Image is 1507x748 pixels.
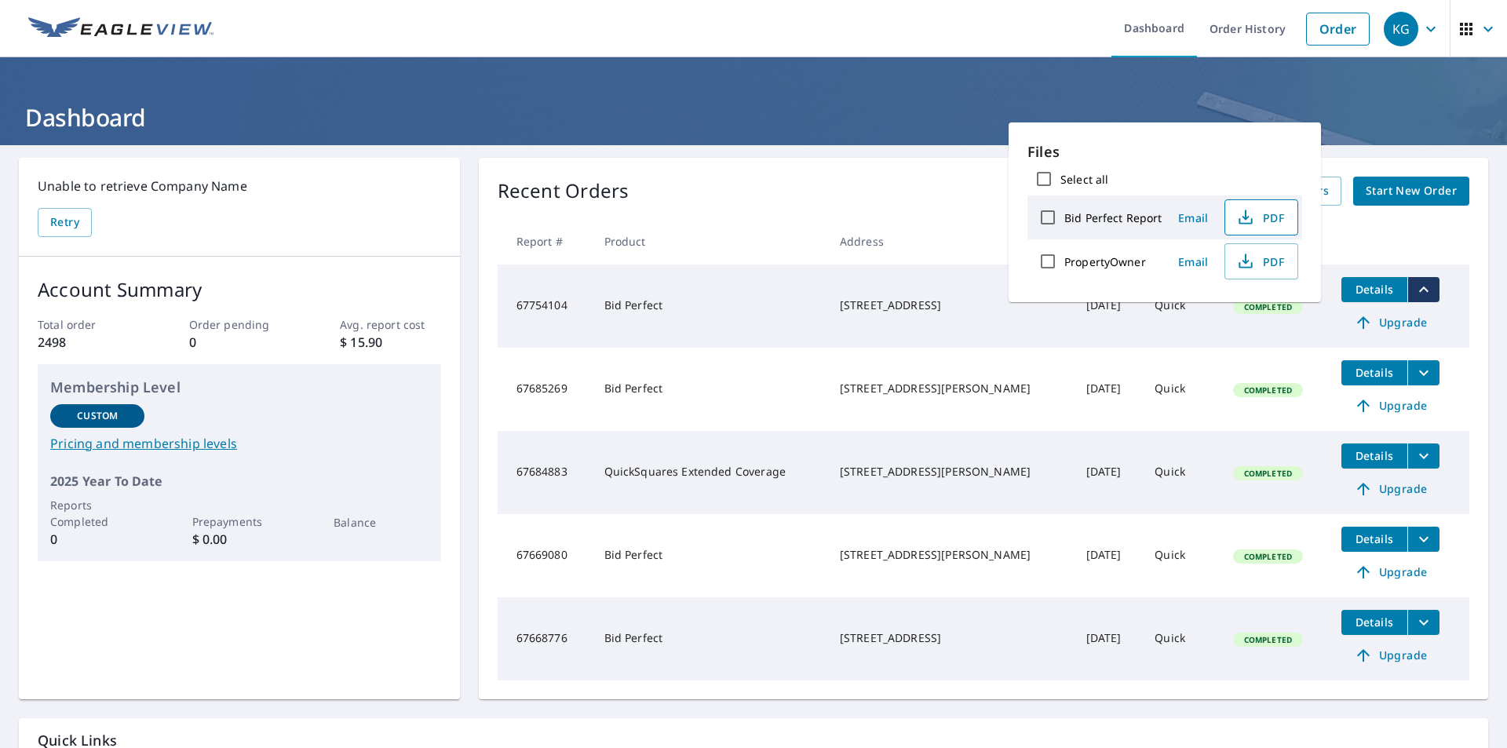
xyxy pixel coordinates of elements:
td: Quick [1142,597,1220,680]
p: Reports Completed [50,497,144,530]
td: [DATE] [1074,514,1143,597]
p: Membership Level [50,377,429,398]
p: 0 [50,530,144,549]
td: 67685269 [498,348,592,431]
button: filesDropdownBtn-67668776 [1407,610,1439,635]
div: [STREET_ADDRESS][PERSON_NAME] [840,381,1061,396]
span: Email [1174,254,1212,269]
div: [STREET_ADDRESS][PERSON_NAME] [840,464,1061,480]
button: filesDropdownBtn-67685269 [1407,360,1439,385]
td: Quick [1142,265,1220,348]
button: detailsBtn-67669080 [1341,527,1407,552]
p: 0 [189,333,290,352]
span: Upgrade [1351,646,1430,665]
h1: Dashboard [19,101,1488,133]
label: PropertyOwner [1064,254,1146,269]
td: Bid Perfect [592,514,827,597]
p: Balance [334,514,428,531]
span: PDF [1235,252,1285,271]
img: EV Logo [28,17,213,41]
p: $ 0.00 [192,530,286,549]
span: Details [1351,282,1398,297]
button: filesDropdownBtn-67669080 [1407,527,1439,552]
button: Retry [38,208,92,237]
p: $ 15.90 [340,333,440,352]
span: Completed [1235,634,1301,645]
p: Account Summary [38,275,441,304]
td: Quick [1142,514,1220,597]
td: [DATE] [1074,597,1143,680]
a: Upgrade [1341,643,1439,668]
span: PDF [1235,208,1285,227]
td: 67684883 [498,431,592,514]
button: PDF [1224,243,1298,279]
p: Order pending [189,316,290,333]
td: Bid Perfect [592,348,827,431]
button: detailsBtn-67668776 [1341,610,1407,635]
span: Upgrade [1351,480,1430,498]
a: Pricing and membership levels [50,434,429,453]
p: 2025 Year To Date [50,472,429,491]
span: Completed [1235,468,1301,479]
p: Recent Orders [498,177,629,206]
button: PDF [1224,199,1298,235]
span: Details [1351,448,1398,463]
p: 2498 [38,333,138,352]
p: Total order [38,316,138,333]
span: Upgrade [1351,396,1430,415]
td: [DATE] [1074,265,1143,348]
a: Upgrade [1341,560,1439,585]
a: Start New Order [1353,177,1469,206]
span: Start New Order [1366,181,1457,201]
button: detailsBtn-67754104 [1341,277,1407,302]
div: [STREET_ADDRESS] [840,630,1061,646]
span: Completed [1235,385,1301,396]
span: Completed [1235,301,1301,312]
div: [STREET_ADDRESS] [840,297,1061,313]
a: Upgrade [1341,476,1439,502]
button: detailsBtn-67684883 [1341,443,1407,469]
label: Bid Perfect Report [1064,210,1162,225]
td: QuickSquares Extended Coverage [592,431,827,514]
span: Retry [50,213,79,232]
label: Select all [1060,172,1108,187]
td: 67754104 [498,265,592,348]
td: 67669080 [498,514,592,597]
a: Order [1306,13,1370,46]
p: Avg. report cost [340,316,440,333]
span: Upgrade [1351,563,1430,582]
span: Details [1351,365,1398,380]
div: [STREET_ADDRESS][PERSON_NAME] [840,547,1061,563]
p: Unable to retrieve Company Name [38,177,441,195]
th: Product [592,218,827,265]
span: Email [1174,210,1212,225]
p: Custom [77,409,118,423]
p: Prepayments [192,513,286,530]
td: [DATE] [1074,348,1143,431]
p: Files [1027,141,1302,162]
td: Bid Perfect [592,597,827,680]
button: filesDropdownBtn-67684883 [1407,443,1439,469]
button: Email [1168,206,1218,230]
td: 67668776 [498,597,592,680]
td: Bid Perfect [592,265,827,348]
td: [DATE] [1074,431,1143,514]
th: Address [827,218,1074,265]
span: Details [1351,531,1398,546]
div: KG [1384,12,1418,46]
span: Completed [1235,551,1301,562]
span: Details [1351,615,1398,629]
button: Email [1168,250,1218,274]
span: Upgrade [1351,313,1430,332]
th: Report # [498,218,592,265]
button: filesDropdownBtn-67754104 [1407,277,1439,302]
button: detailsBtn-67685269 [1341,360,1407,385]
a: Upgrade [1341,393,1439,418]
td: Quick [1142,431,1220,514]
td: Quick [1142,348,1220,431]
a: Upgrade [1341,310,1439,335]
